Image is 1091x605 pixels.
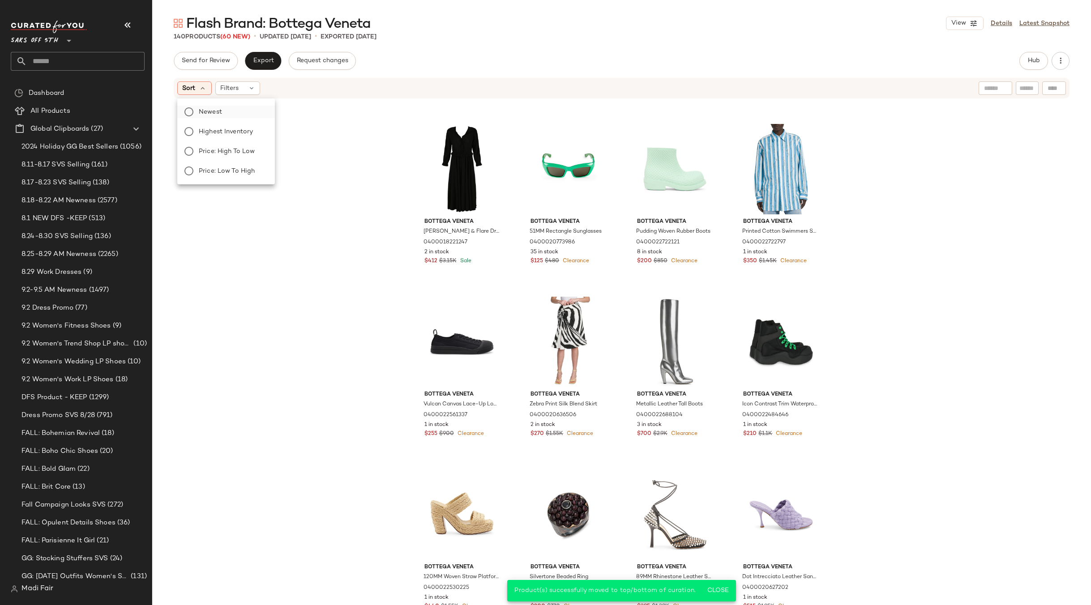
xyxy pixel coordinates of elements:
span: Bottega Veneta [531,218,606,226]
img: svg%3e [174,19,183,28]
span: Export [252,57,274,64]
span: (10) [132,339,147,349]
span: Hub [1027,57,1040,64]
img: 0400020627202_WISTERIA [736,469,826,560]
span: (1299) [87,392,109,403]
span: FALL: Brit Core [21,482,71,492]
img: 0400022722797_ADMIRALPINEAPPLE [736,124,826,214]
span: 120MM Woven Straw Platform Sandals [424,573,499,581]
span: Clearance [456,431,484,437]
span: 0400020636506 [530,411,576,419]
a: Details [991,19,1012,28]
span: (161) [90,160,107,170]
span: DFS Product - KEEP [21,392,87,403]
span: 0400022722797 [742,239,786,247]
span: 0400018221247 [424,239,467,247]
span: (22) [76,464,90,474]
span: Clearance [565,431,593,437]
span: 0400022688104 [636,411,683,419]
span: 9.2 Women's Trend Shop LP shoes [21,339,132,349]
span: Bottega Veneta [424,391,500,399]
span: Close [706,587,728,594]
span: 9.2 Women's Fitness Shoes [21,321,111,331]
span: 1 in stock [743,421,767,429]
span: Metallic Leather Tall Boots [636,400,703,409]
span: (18) [100,428,114,439]
span: 0400020773986 [530,239,575,247]
img: 0400020636506_BLACKWHITE [523,297,613,387]
span: 9.2 Dress Promo [21,303,73,313]
span: Clearance [669,258,697,264]
span: Pudding Woven Rubber Boots [636,228,710,236]
span: Icon Contrast Trim Waterproof Rain Boots [742,400,818,409]
span: (2265) [96,249,118,260]
span: 2 in stock [424,248,449,256]
span: 0400022530225 [424,584,469,592]
span: 8.25-8.29 AM Newness [21,249,96,260]
span: $350 [743,257,757,265]
span: FALL: Parisienne It Girl [21,536,95,546]
span: Bottega Veneta [424,218,500,226]
span: FALL: Bohemian Revival [21,428,100,439]
span: 89MM Rhinestone Leather Stiletto Pumps [636,573,712,581]
img: svg%3e [11,585,18,592]
span: 9.2 Women's Wedding LP Shoes [21,357,126,367]
span: 51MM Rectangle Sunglasses [530,228,602,236]
span: $210 [743,430,757,438]
img: 0400018221247 [417,124,507,214]
span: (1497) [87,285,109,295]
span: Bottega Veneta [531,563,606,571]
img: 0400019576868 [523,469,613,560]
span: $1.55K [546,430,563,438]
span: • [254,31,256,42]
span: 9.2 Women's Work LP Shoes [21,375,114,385]
a: Latest Snapshot [1019,19,1070,28]
img: 0400022688104_SILVER [630,297,720,387]
span: Bottega Veneta [743,563,819,571]
span: (20) [98,446,113,456]
span: (513) [87,213,105,224]
button: Close [703,583,732,599]
span: (36) [116,518,130,528]
span: $700 [637,430,651,438]
span: Clearance [774,431,802,437]
span: $2.9K [653,430,667,438]
span: 1 in stock [743,594,767,602]
span: Printed Cotton Swimmers Shirt [742,228,818,236]
span: 0400022722121 [636,239,680,247]
span: Zebra Print Silk Blend Skirt [530,400,597,409]
span: Flash Brand: Bottega Veneta [186,15,371,33]
span: Product(s) successfully moved to top/bottom of curation. [514,587,696,594]
span: 0400020627202 [742,584,788,592]
span: (21) [95,536,109,546]
span: Request changes [296,57,348,64]
span: 140 [174,34,185,40]
span: Vulcan Canvas Lace-Up Low-Top Sneakers [424,400,499,409]
span: Dot Intrecciato Leather Sandals [742,573,818,581]
span: Global Clipboards [30,124,89,134]
span: (1056) [118,142,141,152]
span: 8 in stock [637,248,662,256]
span: (272) [106,500,123,510]
span: (10) [126,357,141,367]
span: Sort [182,84,195,93]
span: (27) [89,124,103,134]
span: Bottega Veneta [531,391,606,399]
span: Saks OFF 5TH [11,30,58,47]
span: FALL: Boho Chic Shoes [21,446,98,456]
span: Madi Fair [21,584,53,594]
button: Send for Review [174,52,238,70]
span: (24) [108,554,123,564]
span: 0400022561337 [424,411,467,419]
span: View [951,20,966,27]
span: (9) [81,267,92,277]
span: Bottega Veneta [637,391,713,399]
span: $480 [545,257,559,265]
span: [PERSON_NAME] & Flare Dress [424,228,499,236]
span: GG: Stocking Stuffers SVS [21,554,108,564]
span: 8.17-8.23 SVS Selling [21,178,91,188]
span: Bottega Veneta [743,391,819,399]
span: $125 [531,257,543,265]
p: Exported [DATE] [321,32,377,42]
span: 8.1 NEW DFS -KEEP [21,213,87,224]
